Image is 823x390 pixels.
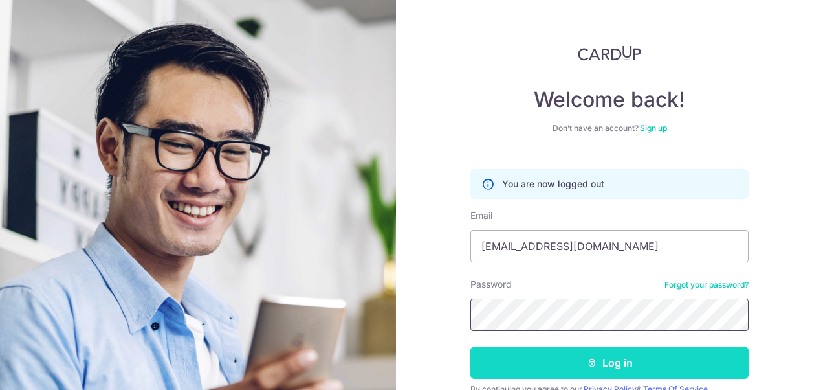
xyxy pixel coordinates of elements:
label: Password [470,278,512,291]
p: You are now logged out [502,178,604,190]
img: CardUp Logo [578,45,641,61]
div: Don’t have an account? [470,123,749,133]
input: Enter your Email [470,230,749,262]
h4: Welcome back! [470,87,749,113]
a: Forgot your password? [664,280,749,290]
button: Log in [470,347,749,379]
label: Email [470,209,492,222]
a: Sign up [640,123,667,133]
